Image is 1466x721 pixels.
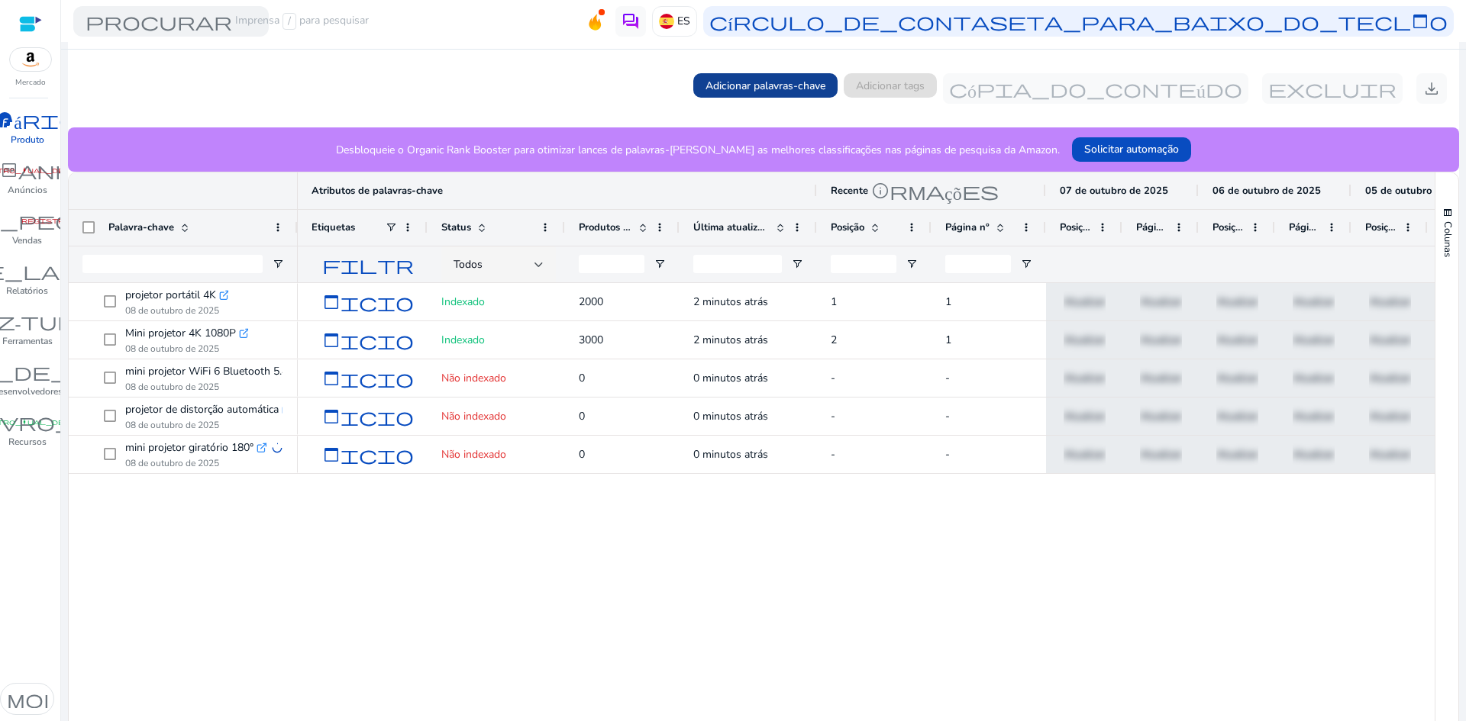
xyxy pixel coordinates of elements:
[1084,142,1179,156] font: Solicitar automação
[945,295,951,309] font: 1
[272,258,284,270] button: Abrir menu de filtro
[831,447,835,462] font: -
[11,134,44,146] font: Produto
[322,254,505,275] font: filtro_alt
[441,220,471,234] font: Status
[235,13,279,27] font: Imprensa
[1293,409,1335,423] font: Atualizar
[21,217,156,224] font: registro_manual_de_fibra
[441,447,506,462] font: Não indexado
[1140,333,1182,347] font: Atualizar
[10,48,51,71] img: amazon.svg
[1140,447,1182,462] font: Atualizar
[791,258,803,270] button: Abrir menu de filtro
[706,79,825,93] font: Adicionar palavras-chave
[693,220,778,234] font: Última atualização
[693,447,768,462] font: 0 minutos atrás
[322,368,469,389] font: adicionar
[12,234,42,246] font: Vendas
[1213,220,1246,234] font: Posição
[1416,73,1447,104] button: download
[1140,295,1182,309] font: Atualizar
[125,364,288,378] font: mini projetor WiFi 6 Bluetooth 5.4
[1369,295,1411,309] font: Atualizar
[1060,184,1168,198] font: 07 de outubro de 2025
[945,220,990,234] font: Página nº
[1140,371,1182,385] font: Atualizar
[1216,409,1258,423] font: Atualizar
[831,333,837,347] font: 2
[693,255,782,273] input: Última atualização do filtro de entrada
[693,371,768,385] font: 0 minutos atrás
[441,409,506,423] font: Não indexado
[831,255,896,273] input: Entrada do filtro de posição
[831,371,835,385] font: -
[579,295,603,309] font: 2000
[1293,295,1335,309] font: Atualizar
[831,184,868,198] font: Recente
[125,457,219,469] font: 08 de outubro de 2025
[990,11,1448,32] font: seta_para_baixo_do_teclado
[1064,333,1106,347] font: Atualizar
[441,371,506,385] font: Não indexado
[1064,447,1106,462] font: Atualizar
[441,333,485,347] font: Indexado
[8,436,47,448] font: Recursos
[125,326,236,340] font: Mini projetor 4K 1080P
[322,406,469,427] font: adicionar
[1365,220,1399,234] font: Posição
[579,409,585,423] font: 0
[1289,220,1333,234] font: Página nº
[336,143,1060,157] font: Desbloqueie o Organic Rank Booster para otimizar lances de palavras-[PERSON_NAME] as melhores cla...
[945,447,950,462] font: -
[677,14,690,28] font: ES
[15,77,46,88] font: Mercado
[125,288,216,302] font: projetor portátil 4K
[945,255,1011,273] input: Página sem filtro de entrada
[82,255,263,273] input: Entrada de filtro de palavras-chave
[108,220,174,234] font: Palavra-chave
[7,688,208,710] font: modo escuro
[125,440,253,455] font: mini projetor giratório 180°
[1064,295,1106,309] font: Atualizar
[125,343,219,355] font: 08 de outubro de 2025
[1060,220,1093,234] font: Posição
[1369,333,1411,347] font: Atualizar
[693,333,768,347] font: 2 minutos atrás
[1293,333,1335,347] font: Atualizar
[579,255,644,273] input: Entrada de filtro de produtos indexados
[288,14,291,28] font: /
[659,14,674,29] img: es.svg
[831,220,864,234] font: Posição
[945,333,951,347] font: 1
[579,447,585,462] font: 0
[1072,137,1191,162] button: Solicitar automação
[1293,371,1335,385] font: Atualizar
[945,409,950,423] font: -
[1216,371,1258,385] font: Atualizar
[693,409,768,423] font: 0 minutos atrás
[1216,447,1258,462] font: Atualizar
[1441,221,1455,257] font: Colunas
[1216,333,1258,347] font: Atualizar
[1216,295,1258,309] font: Atualizar
[312,220,355,234] font: Etiquetas
[831,295,837,309] font: 1
[2,335,53,347] font: Ferramentas
[693,295,768,309] font: 2 minutos atrás
[1136,220,1180,234] font: Página nº
[1140,409,1182,423] font: Atualizar
[945,371,950,385] font: -
[299,13,369,27] font: para pesquisar
[312,184,443,198] font: Atributos de palavras-chave
[871,180,999,201] font: informações
[579,333,603,347] font: 3000
[1213,184,1321,198] font: 06 de outubro de 2025
[906,258,918,270] button: Abrir menu de filtro
[454,257,483,272] font: Todos
[1064,409,1106,423] font: Atualizar
[86,11,232,32] font: procurar
[1369,371,1411,385] font: Atualizar
[579,220,670,234] font: Produtos Indexados
[322,330,469,351] font: adicionar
